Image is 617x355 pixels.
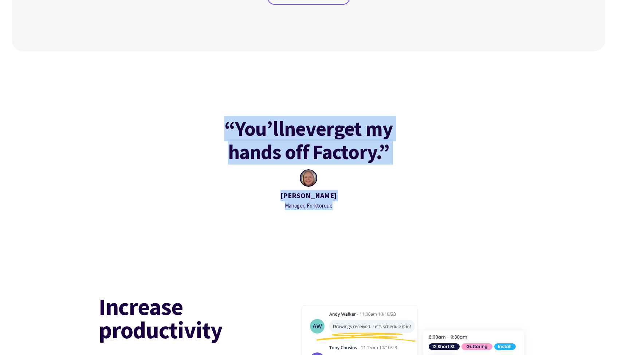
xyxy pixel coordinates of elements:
strong: [PERSON_NAME] [280,191,337,200]
mark: never [284,117,334,140]
h3: “You’ll get my hands off Factory.” [202,117,415,163]
h2: Increase productivity [99,295,267,342]
iframe: Chat Widget [581,320,617,355]
div: Manager, Forktorque [280,201,337,210]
